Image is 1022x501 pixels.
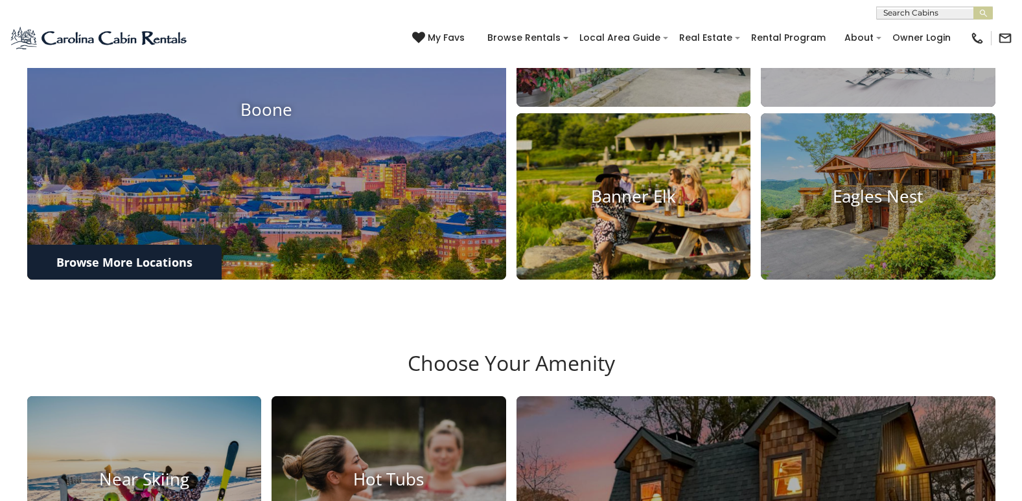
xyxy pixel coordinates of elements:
a: Eagles Nest [761,113,995,280]
img: Blue-2.png [10,25,189,51]
img: phone-regular-black.png [970,31,984,45]
a: Rental Program [745,28,832,48]
h4: Boone [27,100,506,120]
a: Browse More Locations [27,245,222,280]
a: About [838,28,880,48]
a: Local Area Guide [573,28,667,48]
h3: Choose Your Amenity [25,351,997,396]
h4: Hot Tubs [272,469,506,489]
img: mail-regular-black.png [998,31,1012,45]
a: Banner Elk [517,113,751,280]
h4: Eagles Nest [761,186,995,206]
h4: Banner Elk [517,186,751,206]
span: My Favs [428,31,465,45]
a: Owner Login [886,28,957,48]
a: Browse Rentals [481,28,567,48]
a: My Favs [412,31,468,45]
a: Real Estate [673,28,739,48]
h4: Near Skiing [27,469,262,489]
